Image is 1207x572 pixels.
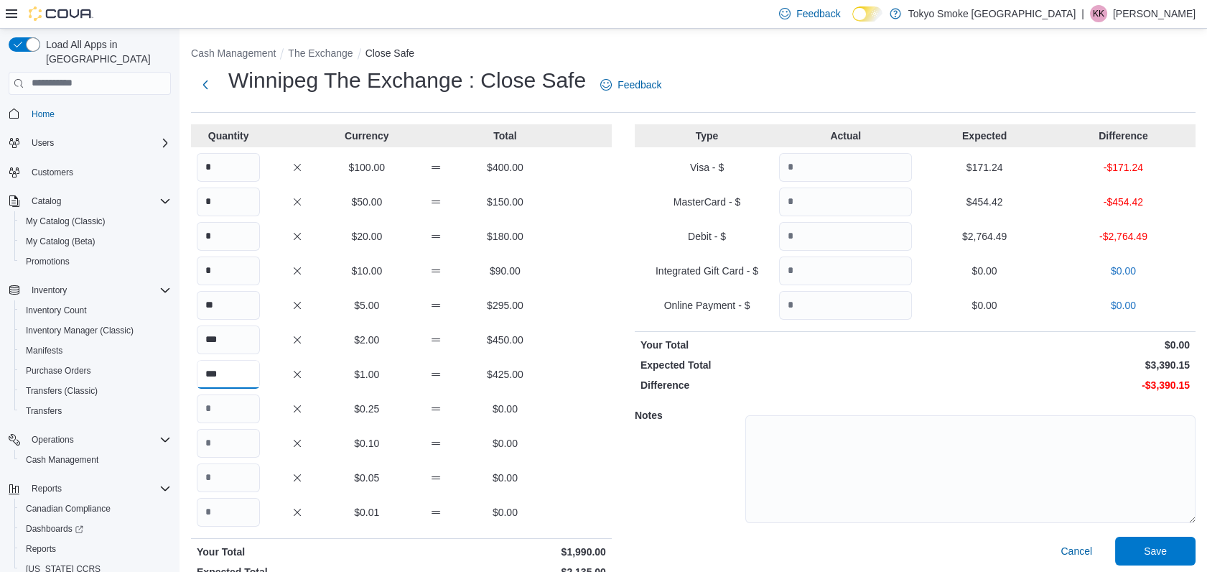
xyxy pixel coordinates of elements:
p: $450.00 [473,333,536,347]
input: Quantity [197,153,260,182]
h5: Notes [635,401,742,430]
span: Canadian Compliance [20,500,171,517]
p: Debit - $ [640,229,773,244]
p: $20.00 [335,229,399,244]
input: Quantity [779,153,912,182]
p: Your Total [197,545,399,559]
a: Transfers (Classic) [20,382,103,400]
a: Feedback [595,70,667,99]
p: $50.00 [335,195,399,209]
a: Promotions [20,253,75,270]
p: $0.25 [335,402,399,416]
p: [PERSON_NAME] [1113,5,1196,22]
button: Transfers [14,401,177,421]
input: Quantity [197,291,260,320]
p: $3,390.15 [918,358,1190,372]
p: $2,764.49 [918,229,1050,244]
span: Reports [26,543,56,555]
button: Users [26,134,60,152]
a: Dashboards [20,520,89,538]
p: $10.00 [335,264,399,278]
a: Home [26,106,60,123]
p: Total [473,129,536,143]
button: Canadian Compliance [14,499,177,519]
a: Customers [26,164,79,181]
a: Manifests [20,342,68,359]
button: My Catalog (Beta) [14,231,177,252]
span: Operations [32,434,74,446]
p: Type [640,129,773,143]
p: $2.00 [335,333,399,347]
p: -$171.24 [1057,160,1190,175]
input: Quantity [197,498,260,527]
button: Cash Management [14,450,177,470]
button: Reports [26,480,67,497]
button: Purchase Orders [14,361,177,381]
span: Manifests [20,342,171,359]
p: $180.00 [473,229,536,244]
button: Close Safe [365,47,414,59]
input: Quantity [197,429,260,458]
a: Inventory Manager (Classic) [20,322,139,339]
button: Save [1115,537,1196,566]
span: Users [32,137,54,149]
input: Quantity [779,222,912,251]
span: Customers [32,167,73,178]
input: Quantity [197,222,260,251]
span: Cash Management [20,451,171,469]
a: My Catalog (Classic) [20,213,111,230]
button: Inventory [26,282,73,299]
p: $0.00 [473,505,536,520]
span: Load All Apps in [GEOGRAPHIC_DATA] [40,37,171,66]
h1: Winnipeg The Exchange : Close Safe [228,66,586,95]
p: $0.00 [918,298,1050,313]
span: Inventory Manager (Classic) [26,325,134,336]
p: -$2,764.49 [1057,229,1190,244]
a: Canadian Compliance [20,500,116,517]
button: Operations [3,430,177,450]
input: Quantity [779,188,912,216]
p: Tokyo Smoke [GEOGRAPHIC_DATA] [908,5,1076,22]
span: Transfers (Classic) [20,382,171,400]
span: Inventory [32,285,67,296]
button: Home [3,103,177,124]
div: Kelsey Kaneski [1090,5,1107,22]
a: Transfers [20,402,67,420]
input: Quantity [197,188,260,216]
span: Promotions [20,253,171,270]
p: $400.00 [473,160,536,175]
button: Catalog [26,193,67,210]
a: My Catalog (Beta) [20,233,101,250]
span: Dashboards [20,520,171,538]
button: Users [3,133,177,153]
p: $90.00 [473,264,536,278]
button: Operations [26,431,80,448]
p: $0.00 [473,471,536,485]
p: -$3,390.15 [918,378,1190,392]
p: Expected [918,129,1050,143]
button: Cancel [1055,537,1098,566]
input: Quantity [779,291,912,320]
a: Purchase Orders [20,362,97,379]
span: KK [1093,5,1104,22]
span: Cash Management [26,454,98,466]
span: Save [1144,544,1167,558]
a: Cash Management [20,451,104,469]
input: Quantity [197,326,260,354]
p: $295.00 [473,298,536,313]
a: Reports [20,540,62,558]
input: Quantity [197,395,260,423]
p: $1,990.00 [404,545,606,559]
span: My Catalog (Beta) [26,236,95,247]
a: Inventory Count [20,302,93,319]
span: Transfers [20,402,171,420]
p: $150.00 [473,195,536,209]
p: $0.01 [335,505,399,520]
input: Dark Mode [852,6,882,22]
p: Online Payment - $ [640,298,773,313]
p: $0.10 [335,436,399,451]
p: $0.00 [473,402,536,416]
p: $0.00 [1057,298,1190,313]
button: Reports [14,539,177,559]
